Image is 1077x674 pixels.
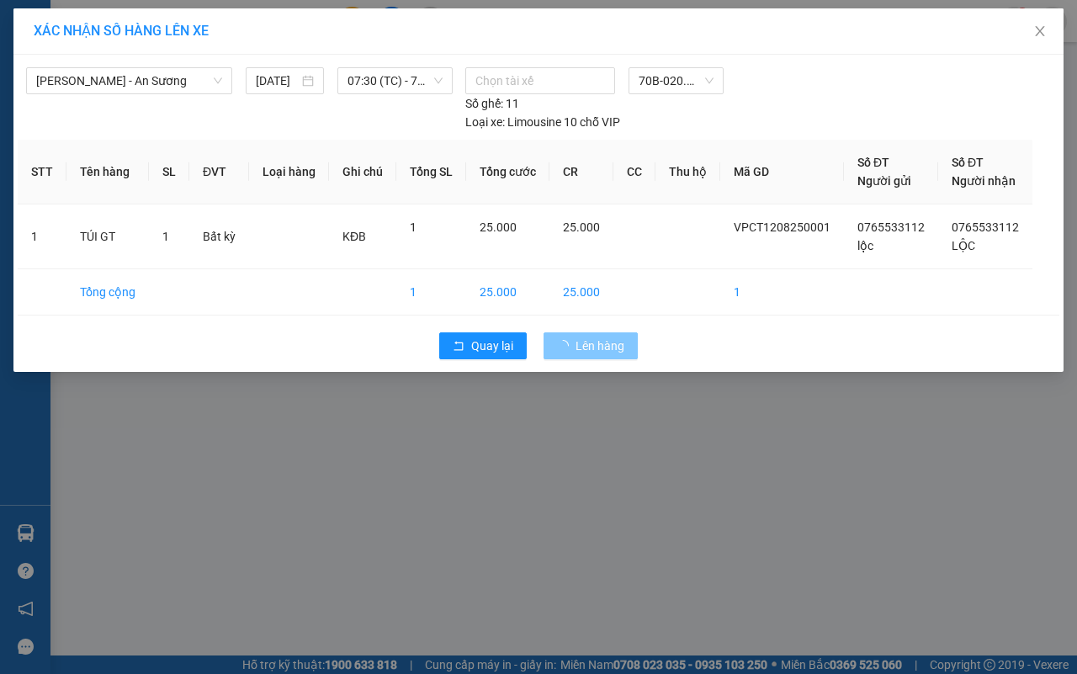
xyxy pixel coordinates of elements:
img: logo [6,10,81,84]
span: 1 [162,230,169,243]
span: Người nhận [952,174,1016,188]
span: Số ĐT [857,156,889,169]
th: Tổng cước [466,140,549,204]
td: 25.000 [466,269,549,316]
span: close [1033,24,1047,38]
button: Lên hàng [544,332,638,359]
td: 25.000 [549,269,613,316]
span: KĐB [342,230,366,243]
th: STT [18,140,66,204]
span: Quay lại [471,337,513,355]
span: In ngày: [5,122,103,132]
th: CR [549,140,613,204]
span: VPCT1208250001 [734,220,830,234]
span: Số ghế: [465,94,503,113]
input: 12/08/2025 [256,72,299,90]
span: 1 [410,220,416,234]
strong: ĐỒNG PHƯỚC [133,9,231,24]
span: Hotline: 19001152 [133,75,206,85]
td: TÚI GT [66,204,149,269]
td: Bất kỳ [189,204,249,269]
span: 25.000 [563,220,600,234]
span: Lên hàng [576,337,624,355]
button: Close [1016,8,1064,56]
th: Mã GD [720,140,844,204]
span: XÁC NHẬN SỐ HÀNG LÊN XE [34,23,209,39]
span: 70B-020.87 [639,68,714,93]
span: Số ĐT [952,156,984,169]
span: lộc [857,239,873,252]
td: 1 [396,269,466,316]
button: rollbackQuay lại [439,332,527,359]
span: 0765533112 [857,220,925,234]
span: ----------------------------------------- [45,91,206,104]
th: Loại hàng [249,140,329,204]
th: CC [613,140,655,204]
span: 25.000 [480,220,517,234]
span: rollback [453,340,464,353]
span: Bến xe [GEOGRAPHIC_DATA] [133,27,226,48]
span: 01 Võ Văn Truyện, KP.1, Phường 2 [133,50,231,72]
span: Loại xe: [465,113,505,131]
th: Tên hàng [66,140,149,204]
span: LỘC [952,239,975,252]
span: VPCT1208250001 [84,107,177,119]
td: 1 [18,204,66,269]
span: 0765533112 [952,220,1019,234]
th: ĐVT [189,140,249,204]
span: Người gửi [857,174,911,188]
span: loading [557,340,576,352]
span: [PERSON_NAME]: [5,109,176,119]
th: SL [149,140,189,204]
th: Thu hộ [655,140,720,204]
th: Tổng SL [396,140,466,204]
td: Tổng cộng [66,269,149,316]
div: 11 [465,94,519,113]
td: 1 [720,269,844,316]
span: 07:30 (TC) - 70B-020.87 [348,68,442,93]
th: Ghi chú [329,140,396,204]
div: Limousine 10 chỗ VIP [465,113,620,131]
span: 07:20:43 [DATE] [37,122,103,132]
span: Châu Thành - An Sương [36,68,222,93]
